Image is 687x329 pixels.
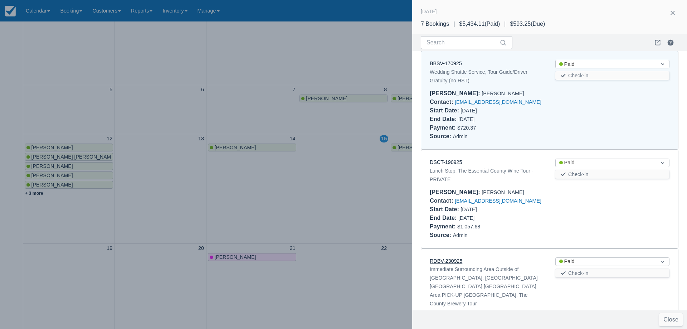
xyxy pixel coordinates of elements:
div: [DATE] [421,7,437,16]
span: Dropdown icon [659,159,666,166]
div: [DATE] [430,205,544,214]
a: BBSV-170925 [430,61,462,66]
a: [EMAIL_ADDRESS][DOMAIN_NAME] [455,99,541,105]
div: [PERSON_NAME] [430,188,669,197]
input: Search [427,36,498,49]
button: Check-in [555,170,669,179]
div: End Date : [430,215,458,221]
div: [PERSON_NAME] : [430,189,482,195]
div: Immediate Surrounding Area Outside of [GEOGRAPHIC_DATA]: [GEOGRAPHIC_DATA] [GEOGRAPHIC_DATA] [GEO... [430,265,544,308]
div: Admin [430,231,669,240]
div: [PERSON_NAME] [430,89,669,98]
div: End Date : [430,116,458,122]
div: $1,057.68 [430,222,669,231]
div: [DATE] [430,106,544,115]
div: Source : [430,133,453,139]
div: Wedding Shuttle Service, Tour Guide/Driver Gratuity (no HST) [430,68,544,85]
div: Admin [430,132,669,141]
div: Start Date : [430,107,461,113]
a: DSCT-190925 [430,159,462,165]
div: [PERSON_NAME] : [430,90,482,96]
div: $720.37 [430,124,669,132]
button: Check-in [555,71,669,80]
div: Paid [559,159,653,167]
div: Lunch Stop, The Essential County Wine Tour - PRIVATE [430,166,544,184]
div: | [449,20,459,28]
button: Close [659,313,683,326]
span: Dropdown icon [659,258,666,265]
div: Source : [430,232,453,238]
div: $593.25 ( Due ) [510,20,545,28]
a: [EMAIL_ADDRESS][DOMAIN_NAME] [455,198,541,204]
div: Payment : [430,223,457,229]
div: Payment : [430,125,457,131]
span: Dropdown icon [659,61,666,68]
div: Paid [559,61,653,68]
div: Contact : [430,99,455,105]
div: Start Date : [430,206,461,212]
a: RDBV-230925 [430,258,462,264]
div: [DATE] [430,115,544,124]
div: Paid [559,258,653,266]
div: $5,434.11 ( Paid ) [459,20,500,28]
button: Check-in [555,269,669,277]
div: | [500,20,510,28]
div: Contact : [430,198,455,204]
div: [DATE] [430,214,544,222]
div: 7 Bookings [421,20,449,28]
